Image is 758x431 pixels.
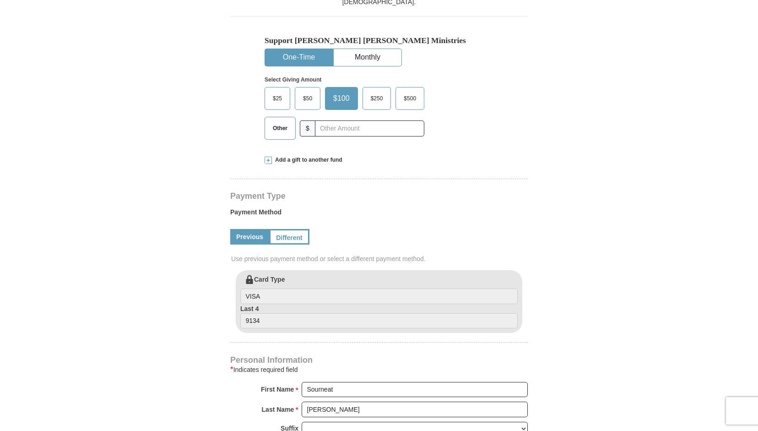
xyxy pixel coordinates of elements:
[334,49,401,66] button: Monthly
[268,92,287,105] span: $25
[240,289,518,304] input: Card Type
[230,192,528,200] h4: Payment Type
[230,364,528,375] div: Indicates required field
[231,254,529,263] span: Use previous payment method or select a different payment method.
[240,313,518,329] input: Last 4
[230,229,269,245] a: Previous
[366,92,388,105] span: $250
[300,120,315,136] span: $
[230,356,528,364] h4: Personal Information
[265,76,321,83] strong: Select Giving Amount
[265,36,493,45] h5: Support [PERSON_NAME] [PERSON_NAME] Ministries
[265,49,333,66] button: One-Time
[272,156,342,164] span: Add a gift to another fund
[329,92,354,105] span: $100
[399,92,421,105] span: $500
[230,207,528,221] label: Payment Method
[262,403,294,416] strong: Last Name
[315,120,424,136] input: Other Amount
[240,304,518,329] label: Last 4
[268,121,292,135] span: Other
[269,229,309,245] a: Different
[240,275,518,304] label: Card Type
[298,92,317,105] span: $50
[261,383,294,396] strong: First Name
